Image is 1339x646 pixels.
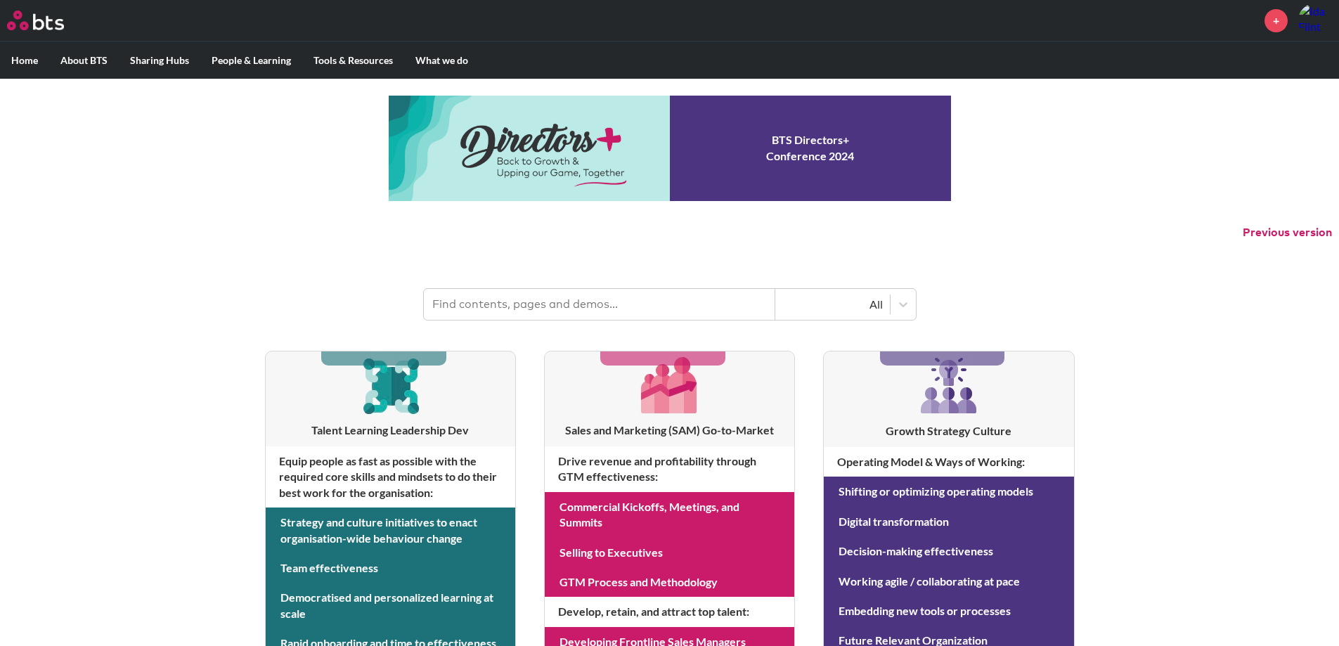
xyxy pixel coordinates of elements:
[7,11,90,30] a: Go home
[545,422,794,438] h3: Sales and Marketing (SAM) Go-to-Market
[119,42,200,79] label: Sharing Hubs
[1298,4,1332,37] a: Profile
[7,11,64,30] img: BTS Logo
[545,446,794,492] h4: Drive revenue and profitability through GTM effectiveness :
[1243,225,1332,240] button: Previous version
[49,42,119,79] label: About BTS
[200,42,302,79] label: People & Learning
[389,96,951,201] a: Conference 2024
[915,351,983,419] img: [object Object]
[636,351,703,418] img: [object Object]
[824,447,1073,477] h4: Operating Model & Ways of Working :
[424,289,775,320] input: Find contents, pages and demos...
[302,42,404,79] label: Tools & Resources
[782,297,883,312] div: All
[266,446,515,508] h4: Equip people as fast as possible with the required core skills and mindsets to do their best work...
[545,597,794,626] h4: Develop, retain, and attract top talent :
[824,423,1073,439] h3: Growth Strategy Culture
[357,351,424,418] img: [object Object]
[1264,9,1288,32] a: +
[404,42,479,79] label: What we do
[266,422,515,438] h3: Talent Learning Leadership Dev
[1298,4,1332,37] img: Ida Flint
